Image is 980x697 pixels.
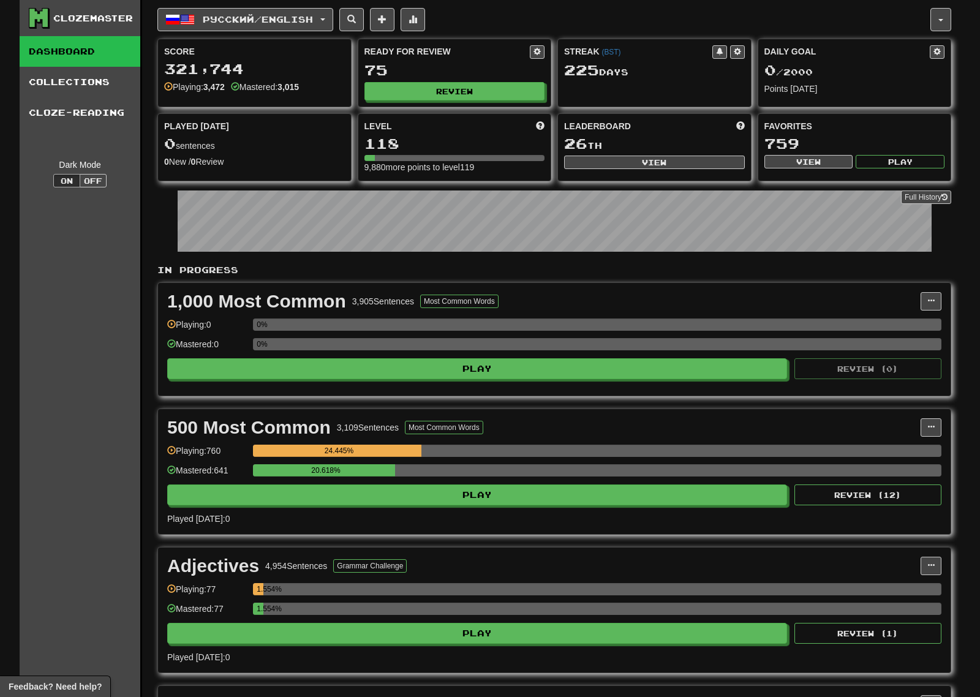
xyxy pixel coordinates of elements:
strong: 3,015 [277,82,299,92]
div: 24.445% [257,445,421,457]
div: Playing: 0 [167,318,247,339]
span: 26 [564,135,587,152]
span: Played [DATE] [164,120,229,132]
button: On [53,174,80,187]
div: Mastered: 77 [167,603,247,623]
div: 75 [364,62,545,78]
div: 759 [764,136,945,151]
span: / 2000 [764,67,813,77]
a: Full History [901,190,951,204]
p: In Progress [157,264,951,276]
button: Play [167,484,787,505]
button: Play [167,358,787,379]
button: Search sentences [339,8,364,31]
button: Review (0) [794,358,941,379]
div: Adjectives [167,557,259,575]
div: New / Review [164,156,345,168]
strong: 3,472 [203,82,225,92]
div: 118 [364,136,545,151]
span: Русский / English [203,14,313,24]
button: Review [364,82,545,100]
div: Points [DATE] [764,83,945,95]
div: Day s [564,62,745,78]
span: Level [364,120,392,132]
button: View [764,155,853,168]
button: Русский/English [157,8,333,31]
button: Most Common Words [420,295,499,308]
div: Playing: [164,81,225,93]
div: Streak [564,45,712,58]
button: Play [167,623,787,644]
div: Dark Mode [29,159,131,171]
div: 4,954 Sentences [265,560,327,572]
div: sentences [164,136,345,152]
div: 20.618% [257,464,394,477]
span: Score more points to level up [536,120,545,132]
a: Cloze-Reading [20,97,140,128]
span: 0 [764,61,776,78]
div: 3,905 Sentences [352,295,414,307]
div: Daily Goal [764,45,930,59]
span: Leaderboard [564,120,631,132]
button: Play [856,155,944,168]
div: 1.554% [257,603,263,615]
div: 9,880 more points to level 119 [364,161,545,173]
div: Score [164,45,345,58]
button: Add sentence to collection [370,8,394,31]
button: Review (12) [794,484,941,505]
span: 0 [164,135,176,152]
strong: 0 [191,157,196,167]
span: This week in points, UTC [736,120,745,132]
div: 321,744 [164,61,345,77]
div: Mastered: [231,81,299,93]
span: Played [DATE]: 0 [167,652,230,662]
div: Ready for Review [364,45,530,58]
a: Collections [20,67,140,97]
div: Playing: 77 [167,583,247,603]
span: 225 [564,61,599,78]
div: 500 Most Common [167,418,331,437]
div: 3,109 Sentences [337,421,399,434]
span: Played [DATE]: 0 [167,514,230,524]
button: Review (1) [794,623,941,644]
button: View [564,156,745,169]
div: Mastered: 0 [167,338,247,358]
strong: 0 [164,157,169,167]
div: Playing: 760 [167,445,247,465]
div: 1,000 Most Common [167,292,346,311]
div: th [564,136,745,152]
a: (BST) [601,48,620,56]
span: Open feedback widget [9,680,102,693]
a: Dashboard [20,36,140,67]
div: Mastered: 641 [167,464,247,484]
button: Grammar Challenge [333,559,407,573]
div: Clozemaster [53,12,133,24]
button: Off [80,174,107,187]
div: 1.554% [257,583,263,595]
div: Favorites [764,120,945,132]
button: More stats [401,8,425,31]
button: Most Common Words [405,421,483,434]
